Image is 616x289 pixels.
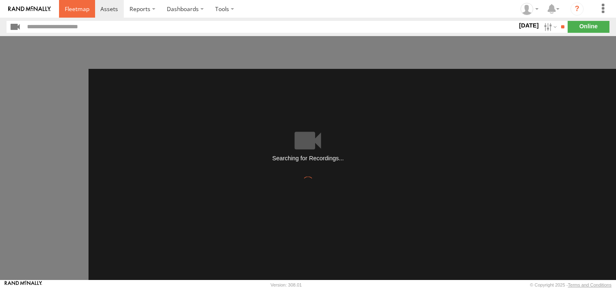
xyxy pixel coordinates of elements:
div: © Copyright 2025 - [530,282,611,287]
label: Search Filter Options [541,21,558,33]
img: rand-logo.svg [8,6,51,12]
label: [DATE] [517,21,540,30]
a: Terms and Conditions [568,282,611,287]
i: ? [571,2,584,16]
a: Visit our Website [5,281,42,289]
div: Version: 308.01 [270,282,302,287]
div: Rosibel Lopez [518,3,541,15]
